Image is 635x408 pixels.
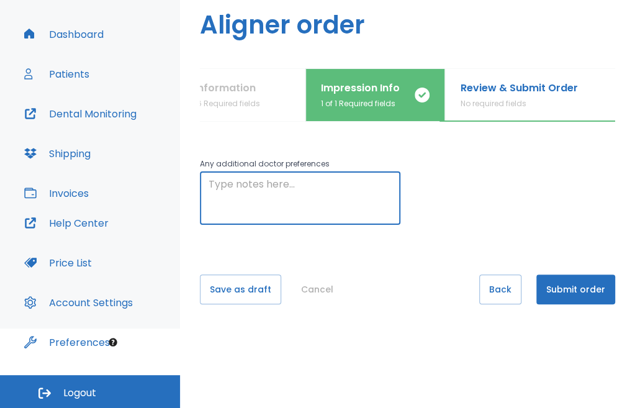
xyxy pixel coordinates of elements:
button: Price List [17,248,99,278]
p: Impression Info [321,81,400,96]
p: 1 of 1 Required fields [321,98,400,109]
button: Shipping [17,138,98,168]
button: Save as draft [200,274,281,304]
button: Invoices [17,178,96,208]
div: Tooltip anchor [107,337,119,348]
button: Back [479,274,521,304]
button: Dashboard [17,19,111,49]
button: Dental Monitoring [17,99,144,129]
p: 5 of 6 Required fields [181,98,260,109]
span: Logout [63,386,96,400]
p: Review & Submit Order [461,81,578,96]
button: Cancel [296,274,338,304]
button: Submit order [536,274,615,304]
p: No required fields [461,98,578,109]
p: Rx Information [181,81,260,96]
button: Account Settings [17,288,140,317]
button: Help Center [17,208,116,238]
button: Preferences [17,327,117,357]
p: Any additional doctor preferences [200,156,400,171]
button: Patients [17,59,97,89]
